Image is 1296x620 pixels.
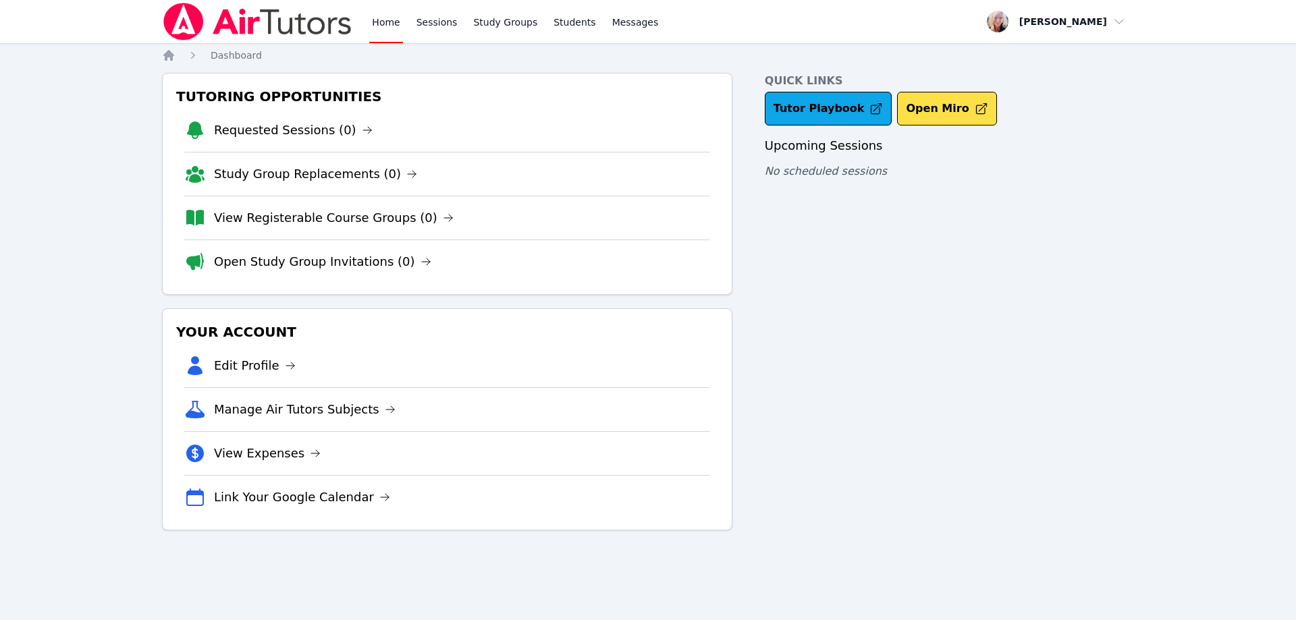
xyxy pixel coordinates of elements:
[162,49,1134,62] nav: Breadcrumb
[214,121,373,140] a: Requested Sessions (0)
[765,73,1134,89] h4: Quick Links
[214,488,390,507] a: Link Your Google Calendar
[173,84,721,109] h3: Tutoring Opportunities
[765,165,887,177] span: No scheduled sessions
[897,92,996,125] button: Open Miro
[214,356,296,375] a: Edit Profile
[214,252,431,271] a: Open Study Group Invitations (0)
[765,136,1134,155] h3: Upcoming Sessions
[173,320,721,344] h3: Your Account
[214,444,321,463] a: View Expenses
[211,49,262,62] a: Dashboard
[211,50,262,61] span: Dashboard
[214,400,396,419] a: Manage Air Tutors Subjects
[612,16,659,29] span: Messages
[765,92,892,125] a: Tutor Playbook
[214,165,417,184] a: Study Group Replacements (0)
[214,208,454,227] a: View Registerable Course Groups (0)
[162,3,353,40] img: Air Tutors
